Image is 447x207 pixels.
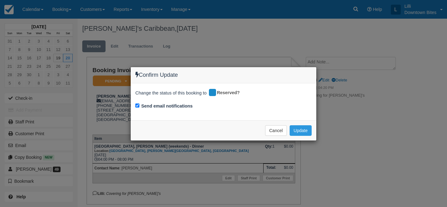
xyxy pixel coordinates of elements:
span: Change the status of this booking to [135,90,207,98]
button: Cancel [265,125,287,136]
div: Reserved? [208,88,244,98]
button: Update [290,125,312,136]
label: Send email notifications [141,103,193,109]
h4: Confirm Update [135,72,312,78]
